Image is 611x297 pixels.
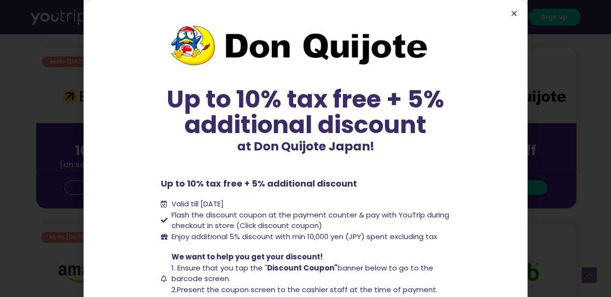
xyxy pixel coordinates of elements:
[267,263,309,273] b: Discount C
[511,10,518,17] a: Close
[161,177,451,190] p: Up to 10% tax free + 5% additional discount
[169,210,451,231] span: Flash the discount coupon at the payment counter & pay with YouTrip during checkout in store (Cli...
[171,252,323,262] span: We want to help you get your discount!
[239,263,267,273] span: ap the "
[309,263,363,273] span: banner
[171,263,433,284] span: below to go to the barcode screen.
[309,263,338,273] b: oupon"
[161,86,451,137] div: Up to 10% tax free + 5% additional discount
[171,199,224,209] span: Valid till [DATE]
[169,231,437,243] span: Enjoy additional 5% discount with min 10,000 yen (JPY) spent excluding tax
[171,284,177,295] span: 2.
[171,263,239,273] span: 1. Ensure that you t
[161,137,451,156] p: at Don Quijote Japan!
